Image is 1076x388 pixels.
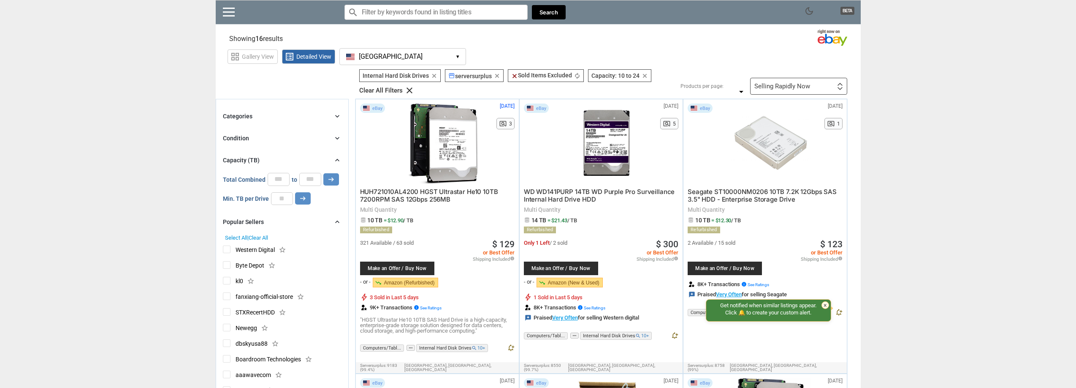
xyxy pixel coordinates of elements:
[372,381,382,385] span: eBay
[524,293,532,301] i: bolt
[688,363,714,368] span: serversurplus:
[431,73,437,79] i: clear
[664,104,678,109] span: [DATE]
[730,363,842,372] span: [GEOGRAPHIC_DATA], [GEOGRAPHIC_DATA],[GEOGRAPHIC_DATA]
[697,281,769,287] span: 8K+ Transactions
[333,156,342,164] i: chevron_right
[255,35,263,43] span: 16
[323,173,339,186] button: arrow_right_alt
[580,332,652,340] span: Internal Hard Disk Drives
[534,305,605,310] span: 8K+ Transactions
[827,120,835,128] span: pageview
[688,188,837,203] span: Seagate ST10000NM0206 10TB 7.2K 12Gbps SAS 3.5" HDD - Enterprise Storage Drive
[539,279,545,286] span: trending_down
[279,309,286,316] i: star_border
[536,106,546,111] span: eBay
[223,371,271,381] span: aaawavecom
[671,332,678,339] i: notification_add
[688,240,735,246] span: 2 Available / 15 sold
[820,240,843,249] span: $ 123
[473,256,515,262] span: Shipping Included
[500,378,515,383] span: [DATE]
[674,256,678,261] i: info
[591,72,640,79] span: Capacity: 10 to 24
[754,83,810,90] div: Selling Rapidly Now
[360,293,369,301] i: bolt
[373,278,438,287] a: trending_downAmazon (Refurbished)
[663,120,671,128] span: pageview
[731,217,741,224] span: / TB
[688,189,837,203] a: Seagate ST10000NM0206 10TB 7.2K 12Gbps SAS 3.5" HDD - Enterprise Storage Drive
[552,314,578,321] a: Very Often
[577,305,583,310] i: info
[524,363,550,368] span: serversurplus:
[361,305,367,310] img: review.svg
[292,177,297,183] span: to
[828,104,843,109] span: [DATE]
[711,217,741,224] span: = $12.30
[297,293,304,301] i: star_border
[692,266,758,271] span: Make an Offer / Buy Now
[242,54,274,60] span: Gallery View
[247,277,255,285] i: star_border
[404,85,415,96] i: clear
[531,217,547,224] span: 14 TB
[526,105,534,111] img: USA Flag
[229,36,283,42] span: Showing results
[716,291,742,298] a: Very Often
[448,73,492,79] span: serversurplus
[346,54,355,60] img: US Flag
[584,306,605,310] span: See Ratings
[384,217,413,224] span: = $12.90
[359,87,403,94] div: Clear All Filters
[223,218,264,226] div: Popular Sellers
[223,134,249,142] div: Condition
[363,72,429,79] span: Internal Hard Disk Drives
[223,261,264,272] span: Byte Depot
[536,381,546,385] span: eBay
[360,317,515,333] p: "HGST Ultrastar He10 10TB SAS Hard Drive is a high-capacity, enterprise-grade storage solution de...
[363,380,370,386] img: USA Flag
[223,196,269,202] span: Min. TB per Drive
[404,363,515,372] span: [GEOGRAPHIC_DATA], [GEOGRAPHIC_DATA],[GEOGRAPHIC_DATA]
[526,380,534,386] img: USA Flag
[360,189,498,203] a: HUH721010AL4200 HGST Ultrastar He10 10TB 7200RPM SAS 12Gbps 256MB
[363,105,370,111] img: USA Flag
[801,256,843,262] span: Shipping Included
[688,309,732,316] span: Computers/Tabl...
[420,306,442,310] span: See Ratings
[223,324,257,334] span: Newegg
[414,305,419,310] i: info
[524,188,675,203] span: WD WD141PURP 14TB WD Purple Pro Surveillance Internal Hard Drive HDD
[305,355,312,363] i: star_border
[524,332,568,339] span: Computers/Tabl...
[547,217,577,224] span: = $21.43
[223,308,275,319] span: STXRecertHDD
[528,266,594,271] span: Make an Offer / Buy Now
[821,301,829,309] div: ×
[360,207,515,213] span: Multi Quantity
[801,250,843,255] span: or Best Offer
[688,363,725,372] span: 8758 (99%)
[333,112,342,120] i: chevron_right
[688,291,695,298] i: reviews
[656,240,678,249] a: $ 300
[271,340,279,347] i: star_border
[327,175,335,183] i: arrow_right_alt
[375,279,382,286] span: trending_down
[230,52,240,62] span: grid_view
[642,73,648,79] i: clear
[359,53,423,60] span: [GEOGRAPHIC_DATA]
[456,54,459,60] span: ▾
[372,106,382,111] span: eBay
[688,207,842,213] span: Multi Quantity
[223,292,293,303] span: fanxiang-official-store
[840,7,854,15] span: BETA
[333,134,342,142] i: chevron_right
[360,188,498,203] span: HUH721010AL4200 HGST Ultrastar He10 10TB 7200RPM SAS 12Gbps 256MB
[706,299,831,322] div: Get notified when similar listings appear. Click 🔔 to create your custom alert.
[524,279,534,284] div: - or -
[509,121,512,126] span: 3
[524,240,567,246] span: Only 1 Left
[360,227,392,233] div: Refurbished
